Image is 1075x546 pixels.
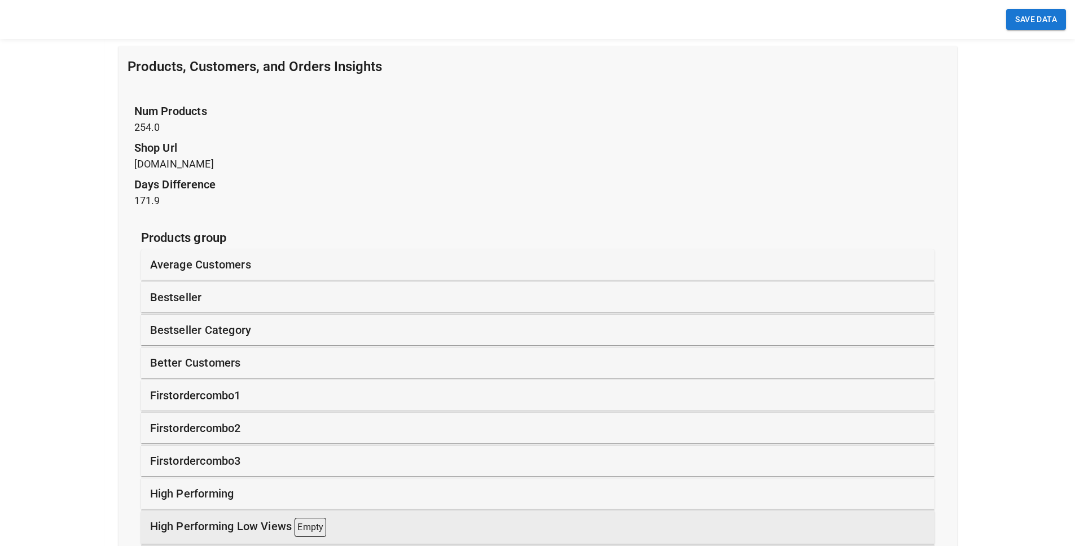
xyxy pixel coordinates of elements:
[141,478,934,509] div: high performing
[141,228,934,247] p: Products group
[141,347,934,378] div: better customers
[141,249,934,280] div: average customers
[141,413,934,443] div: firstordercombo2
[150,289,202,306] p: bestseller
[295,518,326,537] p: Empty
[134,139,941,171] p: [DOMAIN_NAME]
[134,176,941,208] p: 171.9
[134,139,941,156] p: shop url
[150,322,252,338] p: bestseller category
[141,446,934,476] div: firstordercombo3
[134,103,941,135] p: 254.0
[141,282,934,312] div: bestseller
[150,452,241,469] p: firstordercombo3
[134,103,941,120] p: num products
[119,46,957,91] div: Products, Customers, and Orders Insights
[141,315,934,345] div: bestseller category
[150,485,234,502] p: high performing
[128,58,382,76] h5: Products, Customers, and Orders Insights
[150,387,241,404] p: firstordercombo1
[1006,9,1066,30] button: SAVE DATA
[141,380,934,411] div: firstordercombo1
[150,420,241,437] p: firstordercombo2
[150,354,241,371] p: better customers
[150,518,327,537] p: high performing low views
[134,176,941,193] p: days difference
[150,256,251,273] p: average customers
[141,511,934,544] div: high performing low views Empty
